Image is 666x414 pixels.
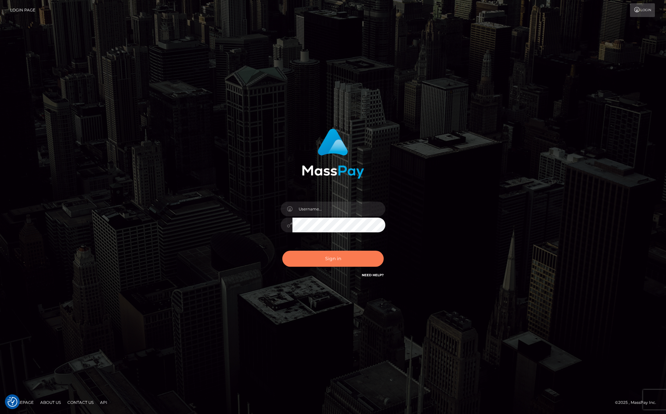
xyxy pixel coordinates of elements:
button: Sign in [282,251,384,267]
button: Consent Preferences [8,397,17,407]
div: © 2025 , MassPay Inc. [615,399,661,406]
img: MassPay Login [302,129,364,179]
a: Homepage [7,397,36,407]
a: Login [630,3,655,17]
a: Contact Us [65,397,96,407]
a: About Us [38,397,63,407]
a: Login Page [10,3,35,17]
input: Username... [292,202,385,216]
img: Revisit consent button [8,397,17,407]
a: Need Help? [362,273,384,277]
a: API [97,397,110,407]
